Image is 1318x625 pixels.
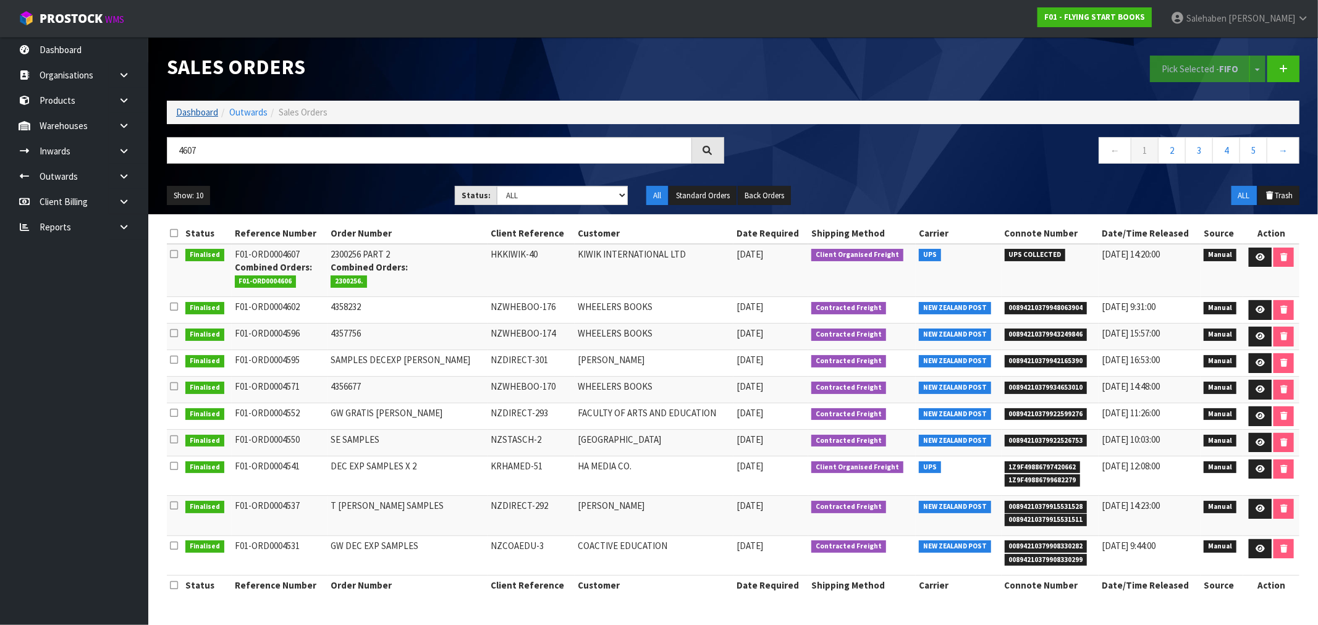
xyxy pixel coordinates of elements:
[185,302,224,314] span: Finalised
[488,350,575,377] td: NZDIRECT-301
[646,186,668,206] button: All
[232,224,328,243] th: Reference Number
[488,456,575,495] td: KRHAMED-51
[737,354,763,366] span: [DATE]
[1201,224,1243,243] th: Source
[488,496,575,535] td: NZDIRECT-292
[1204,540,1236,553] span: Manual
[1204,302,1236,314] span: Manual
[1243,224,1299,243] th: Action
[1005,435,1088,447] span: 00894210379922526753
[1005,249,1066,261] span: UPS COLLECTED
[1131,137,1159,164] a: 1
[488,224,575,243] th: Client Reference
[811,249,903,261] span: Client Organised Freight
[167,186,210,206] button: Show: 10
[488,429,575,456] td: NZSTASCH-2
[232,429,328,456] td: F01-ORD0004550
[919,408,991,421] span: NEW ZEALAND POST
[229,106,268,118] a: Outwards
[327,535,488,575] td: GW DEC EXP SAMPLES
[1201,575,1243,595] th: Source
[1150,56,1250,82] button: Pick Selected -FIFO
[1102,540,1155,552] span: [DATE] 9:44:00
[185,435,224,447] span: Finalised
[919,382,991,394] span: NEW ZEALAND POST
[737,407,763,419] span: [DATE]
[279,106,327,118] span: Sales Orders
[105,14,124,25] small: WMS
[1102,354,1160,366] span: [DATE] 16:53:00
[575,535,733,575] td: COACTIVE EDUCATION
[733,224,809,243] th: Date Required
[575,350,733,377] td: [PERSON_NAME]
[488,324,575,350] td: NZWHEBOO-174
[575,297,733,324] td: WHEELERS BOOKS
[1099,224,1201,243] th: Date/Time Released
[737,460,763,472] span: [DATE]
[919,501,991,513] span: NEW ZEALAND POST
[808,224,916,243] th: Shipping Method
[1005,382,1088,394] span: 00894210379934653010
[488,575,575,595] th: Client Reference
[1099,137,1131,164] a: ←
[1204,408,1236,421] span: Manual
[919,540,991,553] span: NEW ZEALAND POST
[327,224,488,243] th: Order Number
[185,382,224,394] span: Finalised
[327,575,488,595] th: Order Number
[327,297,488,324] td: 4358232
[1231,186,1257,206] button: ALL
[737,500,763,511] span: [DATE]
[176,106,218,118] a: Dashboard
[488,403,575,430] td: NZDIRECT-293
[737,248,763,260] span: [DATE]
[327,244,488,297] td: 2300256 PART 2
[811,329,886,341] span: Contracted Freight
[916,224,1002,243] th: Carrier
[1044,12,1145,22] strong: F01 - FLYING START BOOKS
[19,10,34,26] img: cube-alt.png
[232,324,328,350] td: F01-ORD0004596
[575,224,733,243] th: Customer
[669,186,737,206] button: Standard Orders
[488,244,575,297] td: HKKIWIK-40
[462,190,491,201] strong: Status:
[185,355,224,367] span: Finalised
[1005,302,1088,314] span: 00894210379948063904
[182,224,231,243] th: Status
[232,244,328,297] td: F01-ORD0004607
[1212,137,1240,164] a: 4
[1005,501,1088,513] span: 00894210379915531528
[1005,461,1081,474] span: 1Z9F49886797420662
[743,137,1300,167] nav: Page navigation
[1240,137,1267,164] a: 5
[811,501,886,513] span: Contracted Freight
[575,324,733,350] td: WHEELERS BOOKS
[811,540,886,553] span: Contracted Freight
[1102,301,1155,312] span: [DATE] 9:31:00
[1005,408,1088,421] span: 00894210379922599276
[1005,514,1088,526] span: 00894210379915531511
[185,329,224,341] span: Finalised
[1204,461,1236,474] span: Manual
[1005,554,1088,566] span: 00894210379908330299
[1219,63,1238,75] strong: FIFO
[327,350,488,377] td: SAMPLES DECEXP [PERSON_NAME]
[733,575,809,595] th: Date Required
[811,382,886,394] span: Contracted Freight
[811,355,886,367] span: Contracted Freight
[575,575,733,595] th: Customer
[1005,355,1088,367] span: 00894210379942165390
[575,496,733,535] td: [PERSON_NAME]
[185,540,224,553] span: Finalised
[919,329,991,341] span: NEW ZEALAND POST
[919,302,991,314] span: NEW ZEALAND POST
[1102,380,1160,392] span: [DATE] 14:48:00
[1005,540,1088,553] span: 00894210379908330282
[1204,382,1236,394] span: Manual
[811,461,903,474] span: Client Organised Freight
[1158,137,1186,164] a: 2
[327,403,488,430] td: GW GRATIS [PERSON_NAME]
[232,403,328,430] td: F01-ORD0004552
